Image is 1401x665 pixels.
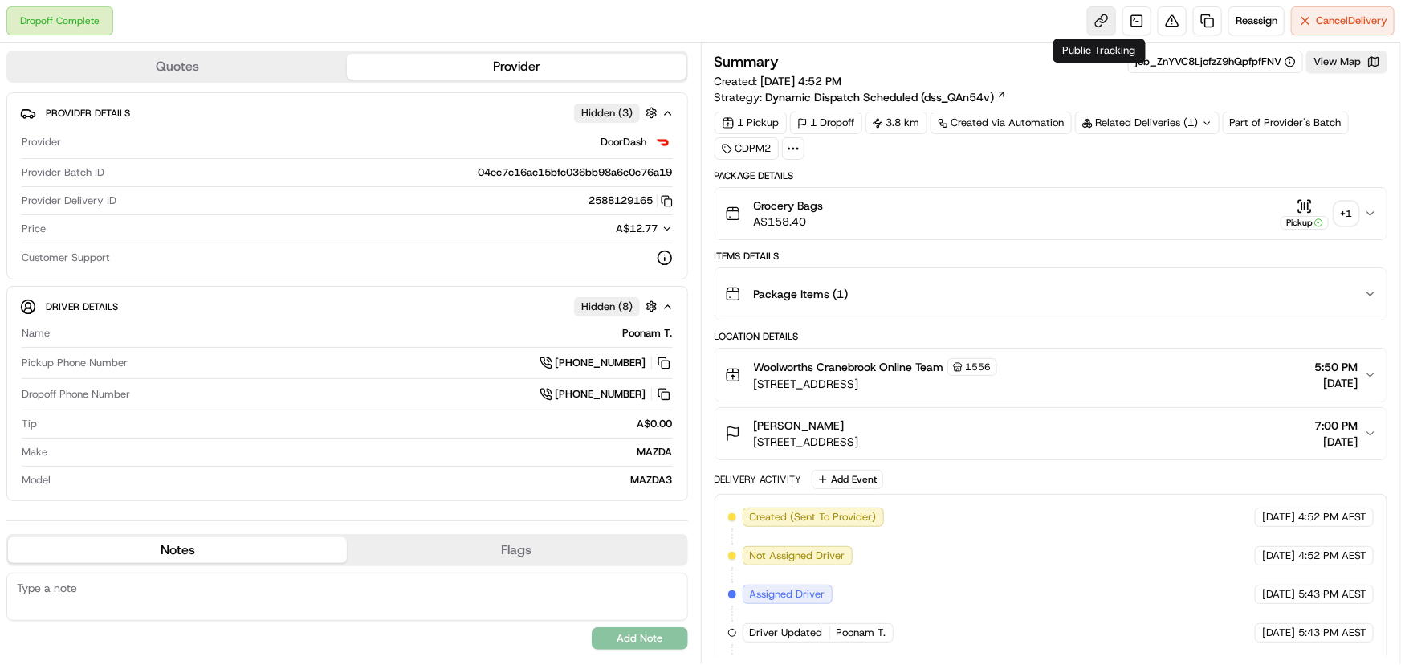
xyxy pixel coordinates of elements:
[1236,14,1277,28] span: Reassign
[22,356,128,370] span: Pickup Phone Number
[715,268,1387,320] button: Package Items (1)
[574,103,662,123] button: Hidden (3)
[46,107,130,120] span: Provider Details
[715,73,842,89] span: Created:
[8,537,347,563] button: Notes
[715,188,1387,239] button: Grocery BagsA$158.40Pickup+1
[1316,14,1387,28] span: Cancel Delivery
[531,222,673,236] button: A$12.77
[931,112,1072,134] a: Created via Automation
[837,626,886,640] span: Poonam T.
[715,473,802,486] div: Delivery Activity
[966,361,992,373] span: 1556
[22,135,61,149] span: Provider
[750,510,877,524] span: Created (Sent To Provider)
[750,587,825,602] span: Assigned Driver
[1298,510,1366,524] span: 4:52 PM AEST
[581,106,633,120] span: Hidden ( 3 )
[750,549,845,563] span: Not Assigned Driver
[715,330,1388,343] div: Location Details
[1281,198,1329,230] button: Pickup
[479,165,673,180] span: 04ec7c16ac15bfc036bb98a6e0c76a19
[22,387,130,402] span: Dropoff Phone Number
[22,445,47,459] span: Make
[754,434,859,450] span: [STREET_ADDRESS]
[22,194,116,208] span: Provider Delivery ID
[57,473,673,488] div: MAZDA3
[20,100,674,126] button: Provider DetailsHidden (3)
[540,386,673,403] a: [PHONE_NUMBER]
[1281,198,1358,230] button: Pickup+1
[1262,549,1295,563] span: [DATE]
[1291,6,1395,35] button: CancelDelivery
[654,133,673,152] img: doordash_logo_v2.png
[790,112,862,134] div: 1 Dropoff
[1281,216,1329,230] div: Pickup
[1298,626,1366,640] span: 5:43 PM AEST
[1314,375,1358,391] span: [DATE]
[22,417,37,431] span: Tip
[715,137,779,160] div: CDPM2
[1262,587,1295,602] span: [DATE]
[1053,39,1146,63] div: Public Tracking
[22,251,110,265] span: Customer Support
[715,169,1388,182] div: Package Details
[581,300,633,314] span: Hidden ( 8 )
[556,356,646,370] span: [PHONE_NUMBER]
[574,296,662,316] button: Hidden (8)
[754,286,849,302] span: Package Items ( 1 )
[715,89,1007,105] div: Strategy:
[1306,51,1387,73] button: View Map
[761,74,842,88] span: [DATE] 4:52 PM
[1228,6,1285,35] button: Reassign
[715,112,787,134] div: 1 Pickup
[812,470,883,489] button: Add Event
[754,198,824,214] span: Grocery Bags
[347,537,686,563] button: Flags
[715,250,1388,263] div: Items Details
[22,165,104,180] span: Provider Batch ID
[1314,418,1358,434] span: 7:00 PM
[54,445,673,459] div: MAZDA
[43,417,673,431] div: A$0.00
[1075,112,1220,134] div: Related Deliveries (1)
[589,194,673,208] button: 2588129165
[20,293,674,320] button: Driver DetailsHidden (8)
[754,359,944,375] span: Woolworths Cranebrook Online Team
[1335,202,1358,225] div: + 1
[715,408,1387,459] button: [PERSON_NAME][STREET_ADDRESS]7:00 PM[DATE]
[347,54,686,80] button: Provider
[715,349,1387,402] button: Woolworths Cranebrook Online Team1556[STREET_ADDRESS]5:50 PM[DATE]
[22,222,46,236] span: Price
[1135,55,1296,69] button: job_ZnYVC8LjofzZ9hQpfpfFNV
[1298,549,1366,563] span: 4:52 PM AEST
[540,354,673,372] a: [PHONE_NUMBER]
[46,300,118,313] span: Driver Details
[1262,626,1295,640] span: [DATE]
[754,214,824,230] span: A$158.40
[56,326,673,341] div: Poonam T.
[754,418,845,434] span: [PERSON_NAME]
[766,89,995,105] span: Dynamic Dispatch Scheduled (dss_QAn54v)
[8,54,347,80] button: Quotes
[1298,587,1366,602] span: 5:43 PM AEST
[1314,434,1358,450] span: [DATE]
[601,135,647,149] span: DoorDash
[556,387,646,402] span: [PHONE_NUMBER]
[22,326,50,341] span: Name
[750,626,823,640] span: Driver Updated
[865,112,927,134] div: 3.8 km
[1262,510,1295,524] span: [DATE]
[754,376,997,392] span: [STREET_ADDRESS]
[715,55,780,69] h3: Summary
[22,473,51,488] span: Model
[617,222,658,235] span: A$12.77
[1314,359,1358,375] span: 5:50 PM
[766,89,1007,105] a: Dynamic Dispatch Scheduled (dss_QAn54v)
